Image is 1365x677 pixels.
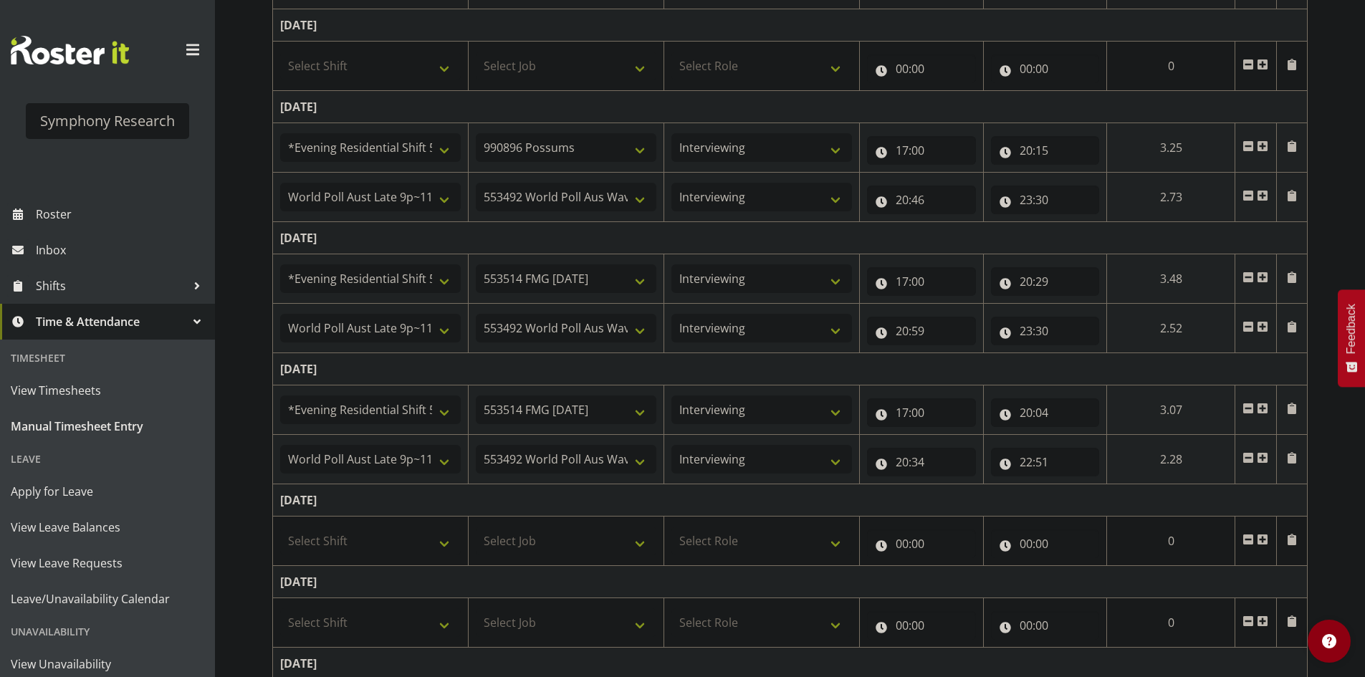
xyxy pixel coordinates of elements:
td: [DATE] [273,9,1308,42]
input: Click to select... [867,136,976,165]
span: Feedback [1345,304,1358,354]
input: Click to select... [991,317,1100,345]
span: Time & Attendance [36,311,186,332]
td: 0 [1107,598,1235,648]
input: Click to select... [867,186,976,214]
span: View Timesheets [11,380,204,401]
span: Roster [36,203,208,225]
td: 2.73 [1107,173,1235,222]
input: Click to select... [991,136,1100,165]
a: View Timesheets [4,373,211,408]
a: View Leave Balances [4,509,211,545]
td: 0 [1107,517,1235,566]
a: Manual Timesheet Entry [4,408,211,444]
span: View Unavailability [11,653,204,675]
input: Click to select... [867,611,976,640]
td: 2.28 [1107,435,1235,484]
span: Shifts [36,275,186,297]
input: Click to select... [991,267,1100,296]
span: View Leave Balances [11,517,204,538]
span: Leave/Unavailability Calendar [11,588,204,610]
td: [DATE] [273,222,1308,254]
button: Feedback - Show survey [1338,289,1365,387]
div: Symphony Research [40,110,175,132]
span: View Leave Requests [11,552,204,574]
a: Leave/Unavailability Calendar [4,581,211,617]
td: 3.07 [1107,385,1235,435]
img: help-xxl-2.png [1322,634,1336,648]
td: [DATE] [273,484,1308,517]
input: Click to select... [991,611,1100,640]
input: Click to select... [991,529,1100,558]
td: [DATE] [273,566,1308,598]
input: Click to select... [867,267,976,296]
span: Apply for Leave [11,481,204,502]
td: 3.48 [1107,254,1235,304]
a: Apply for Leave [4,474,211,509]
div: Timesheet [4,343,211,373]
td: [DATE] [273,353,1308,385]
a: View Leave Requests [4,545,211,581]
div: Unavailability [4,617,211,646]
td: [DATE] [273,91,1308,123]
div: Leave [4,444,211,474]
td: 3.25 [1107,123,1235,173]
input: Click to select... [867,529,976,558]
td: 2.52 [1107,304,1235,353]
td: 0 [1107,42,1235,91]
span: Manual Timesheet Entry [11,416,204,437]
input: Click to select... [991,448,1100,476]
img: Rosterit website logo [11,36,129,64]
input: Click to select... [867,54,976,83]
input: Click to select... [991,54,1100,83]
input: Click to select... [867,317,976,345]
span: Inbox [36,239,208,261]
input: Click to select... [991,398,1100,427]
input: Click to select... [867,398,976,427]
input: Click to select... [991,186,1100,214]
input: Click to select... [867,448,976,476]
